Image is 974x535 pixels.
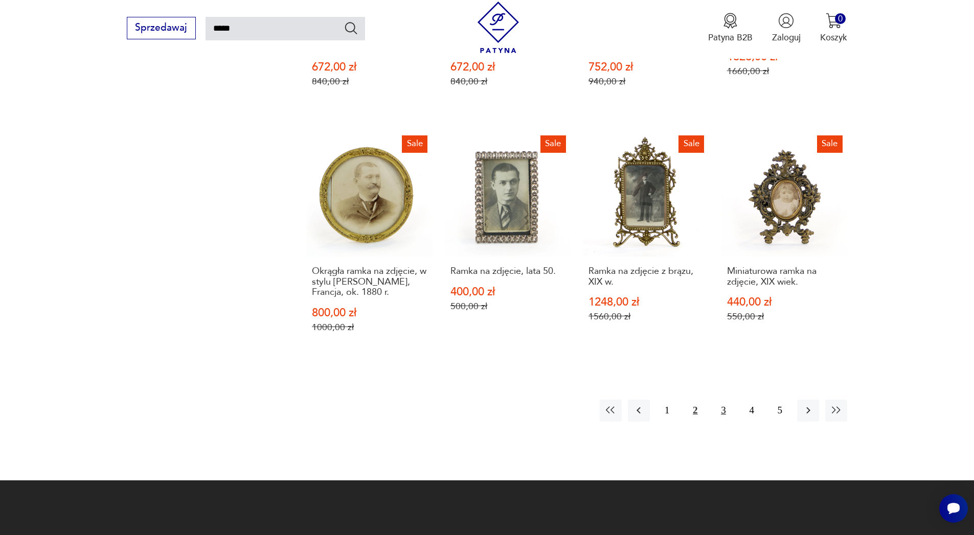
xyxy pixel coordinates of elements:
[312,62,427,73] p: 672,00 zł
[450,301,565,312] p: 500,00 zł
[445,130,571,356] a: SaleRamka na zdjęcie, lata 50.Ramka na zdjęcie, lata 50.400,00 zł500,00 zł
[127,17,196,39] button: Sprzedawaj
[472,2,524,53] img: Patyna - sklep z meblami i dekoracjami vintage
[312,266,427,297] h3: Okrągła ramka na zdjęcie, w stylu [PERSON_NAME], Francja, ok. 1880 r.
[826,13,842,29] img: Ikona koszyka
[778,13,794,29] img: Ikonka użytkownika
[769,400,791,422] button: 5
[312,322,427,333] p: 1000,00 zł
[656,400,678,422] button: 1
[727,311,842,322] p: 550,00 zł
[820,13,847,43] button: 0Koszyk
[588,266,704,287] h3: Ramka na zdjęcie z brązu, XIX w.
[450,76,565,87] p: 840,00 zł
[727,52,842,62] p: 1328,00 zł
[721,130,848,356] a: SaleMiniaturowa ramka na zdjęcie, XIX wiek.Miniaturowa ramka na zdjęcie, XIX wiek.440,00 zł550,00 zł
[306,130,433,356] a: SaleOkrągła ramka na zdjęcie, w stylu Napoleona III, Francja, ok. 1880 r.Okrągła ramka na zdjęcie...
[583,130,709,356] a: SaleRamka na zdjęcie z brązu, XIX w.Ramka na zdjęcie z brązu, XIX w.1248,00 zł1560,00 zł
[708,13,753,43] a: Ikona medaluPatyna B2B
[450,266,565,276] h3: Ramka na zdjęcie, lata 50.
[312,76,427,87] p: 840,00 zł
[772,32,801,43] p: Zaloguj
[722,13,738,29] img: Ikona medalu
[588,76,704,87] p: 940,00 zł
[450,62,565,73] p: 672,00 zł
[344,20,358,35] button: Szukaj
[588,62,704,73] p: 752,00 zł
[772,13,801,43] button: Zaloguj
[727,297,842,308] p: 440,00 zł
[588,311,704,322] p: 1560,00 zł
[127,25,196,33] a: Sprzedawaj
[939,494,968,523] iframe: Smartsupp widget button
[727,66,842,77] p: 1660,00 zł
[820,32,847,43] p: Koszyk
[712,400,734,422] button: 3
[708,32,753,43] p: Patyna B2B
[450,287,565,297] p: 400,00 zł
[588,297,704,308] p: 1248,00 zł
[312,308,427,318] p: 800,00 zł
[684,400,706,422] button: 2
[741,400,763,422] button: 4
[708,13,753,43] button: Patyna B2B
[727,266,842,287] h3: Miniaturowa ramka na zdjęcie, XIX wiek.
[835,13,846,24] div: 0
